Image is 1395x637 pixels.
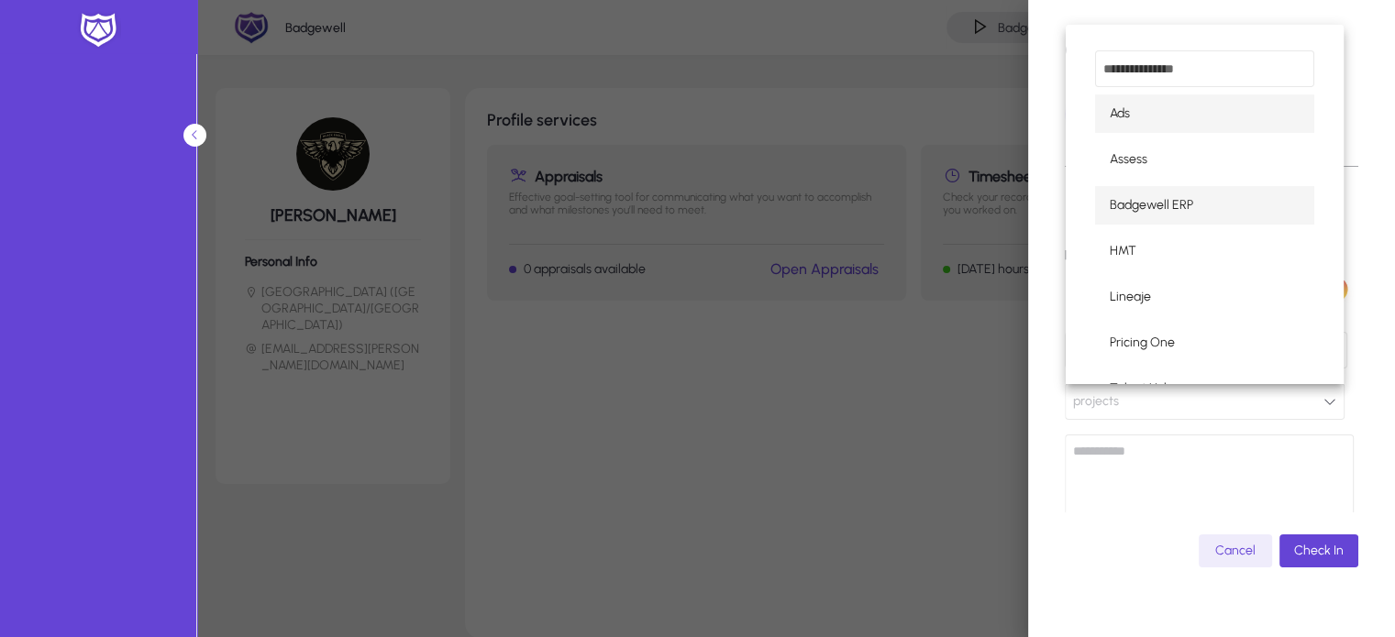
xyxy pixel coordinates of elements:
mat-option: HMT [1095,232,1314,270]
span: Assess [1110,148,1147,170]
mat-option: Badgewell ERP [1095,186,1314,225]
mat-option: Assess [1095,140,1314,179]
span: Talent Hub [1110,378,1171,400]
mat-option: Ads [1095,94,1314,133]
span: HMT [1110,240,1136,262]
mat-option: Lineaje [1095,278,1314,316]
span: Lineaje [1110,286,1151,308]
input: dropdown search [1095,50,1314,87]
mat-option: Pricing One [1095,324,1314,362]
span: Ads [1110,103,1130,125]
span: Pricing One [1110,332,1175,354]
span: Badgewell ERP [1110,194,1193,216]
mat-option: Talent Hub [1095,369,1314,408]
